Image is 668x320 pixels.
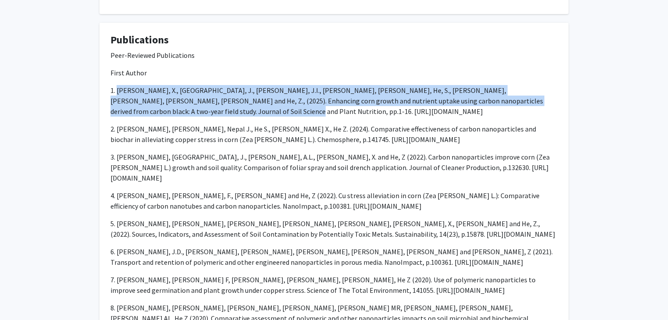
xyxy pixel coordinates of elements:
[110,274,558,295] p: 7. [PERSON_NAME], [PERSON_NAME] F, [PERSON_NAME], [PERSON_NAME], [PERSON_NAME], He Z (2020). Use ...
[110,68,558,78] p: First Author
[7,281,37,313] iframe: Chat
[110,34,558,46] h4: Publications
[110,246,558,267] p: 6. [PERSON_NAME], J.D., [PERSON_NAME], [PERSON_NAME], [PERSON_NAME], [PERSON_NAME], [PERSON_NAME]...
[110,218,558,239] p: 5. [PERSON_NAME], [PERSON_NAME], [PERSON_NAME], [PERSON_NAME], [PERSON_NAME], [PERSON_NAME], X., ...
[110,124,558,145] p: 2. [PERSON_NAME], [PERSON_NAME], Nepal J., He S., [PERSON_NAME] X., He Z. (2024). Comparative eff...
[110,190,558,211] p: 4. [PERSON_NAME], [PERSON_NAME], F., [PERSON_NAME] and He, Z (2022). Cu stress alleviation in cor...
[110,85,558,117] p: 1. [PERSON_NAME], X., [GEOGRAPHIC_DATA], J., [PERSON_NAME], J.I., [PERSON_NAME], [PERSON_NAME], H...
[110,50,558,60] p: Peer-Reviewed Publications
[110,152,558,183] p: 3. [PERSON_NAME], [GEOGRAPHIC_DATA], J., [PERSON_NAME], A.L., [PERSON_NAME], X. and He, Z (2022)....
